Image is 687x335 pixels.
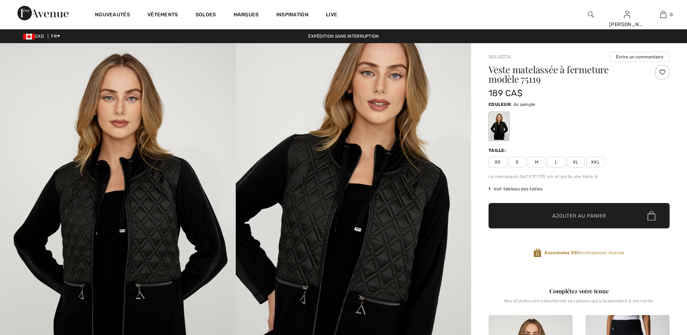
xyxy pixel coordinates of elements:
[489,157,507,167] span: XS
[609,21,645,28] div: [PERSON_NAME]
[489,88,523,98] span: 189 CA$
[23,34,35,40] img: Canadian Dollar
[490,113,508,140] div: As sample
[588,10,594,19] img: recherche
[489,298,670,309] div: Nos stylistes ont sélectionné ces pièces qui s'assemblent à merveille.
[645,10,681,19] a: 0
[51,34,60,39] span: FR
[533,248,541,258] img: Récompenses Avenue
[670,11,673,18] span: 0
[489,65,640,84] h1: Veste matelassée à fermeture modèle 75119
[610,52,670,62] button: Écrire un commentaire
[147,12,178,19] a: Vêtements
[489,186,543,192] span: Voir tableau des tailles
[514,102,536,107] span: As sample
[489,147,507,154] div: Taille:
[528,157,546,167] span: M
[489,287,670,295] div: Complétez votre tenue
[624,10,630,19] img: Mes infos
[17,6,69,20] img: 1ère Avenue
[660,10,666,19] img: Mon panier
[508,157,526,167] span: S
[547,157,565,167] span: L
[648,211,655,220] img: Bag.svg
[196,12,216,19] a: Soldes
[586,157,604,167] span: XXL
[552,212,606,220] span: Ajouter au panier
[624,11,630,18] a: Se connecter
[489,54,511,59] a: Dolcezza
[95,12,130,19] a: Nouveautés
[489,173,670,180] div: Le mannequin fait 5'9"/175 cm et porte une taille 6.
[23,34,47,39] span: CAD
[489,203,670,228] button: Ajouter au panier
[326,11,337,18] a: Live
[544,250,577,255] strong: Accumulez 35
[276,12,309,19] span: Inspiration
[544,249,624,256] span: Récompenses Avenue
[234,12,259,19] a: Marques
[489,102,512,107] span: Couleur:
[567,157,585,167] span: XL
